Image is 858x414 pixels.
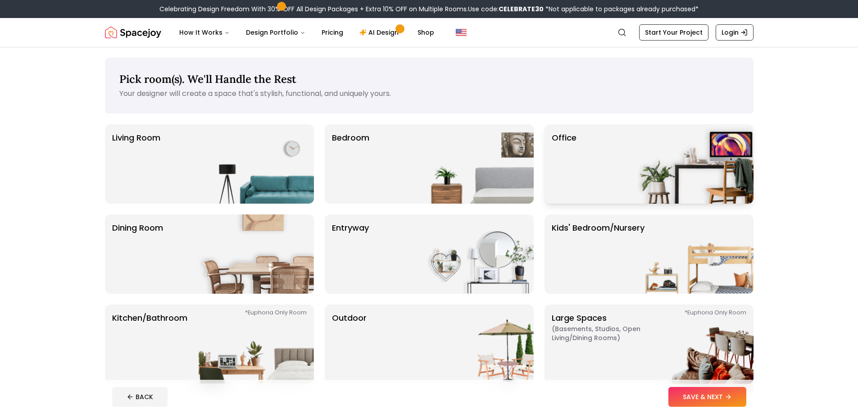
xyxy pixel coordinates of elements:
[639,24,708,41] a: Start Your Project
[552,312,664,377] p: Large Spaces
[638,305,754,384] img: Large Spaces *Euphoria Only
[239,23,313,41] button: Design Portfolio
[119,88,739,99] p: Your designer will create a space that's stylish, functional, and uniquely yours.
[112,312,187,377] p: Kitchen/Bathroom
[456,27,467,38] img: United States
[199,305,314,384] img: Kitchen/Bathroom *Euphoria Only
[172,23,237,41] button: How It Works
[468,5,544,14] span: Use code:
[159,5,699,14] div: Celebrating Design Freedom With 30% OFF All Design Packages + Extra 10% OFF on Multiple Rooms.
[172,23,441,41] nav: Main
[716,24,754,41] a: Login
[105,23,161,41] a: Spacejoy
[112,132,160,196] p: Living Room
[552,324,664,342] span: ( Basements, Studios, Open living/dining rooms )
[332,222,369,287] p: entryway
[105,18,754,47] nav: Global
[105,23,161,41] img: Spacejoy Logo
[119,72,296,86] span: Pick room(s). We'll Handle the Rest
[199,214,314,294] img: Dining Room
[638,214,754,294] img: Kids' Bedroom/Nursery
[332,132,369,196] p: Bedroom
[199,124,314,204] img: Living Room
[112,222,163,287] p: Dining Room
[638,124,754,204] img: Office
[112,387,168,407] button: BACK
[499,5,544,14] b: CELEBRATE30
[352,23,409,41] a: AI Design
[544,5,699,14] span: *Not applicable to packages already purchased*
[418,305,534,384] img: Outdoor
[552,132,577,196] p: Office
[418,214,534,294] img: entryway
[552,222,645,287] p: Kids' Bedroom/Nursery
[410,23,441,41] a: Shop
[332,312,367,377] p: Outdoor
[418,124,534,204] img: Bedroom
[668,387,746,407] button: SAVE & NEXT
[314,23,350,41] a: Pricing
